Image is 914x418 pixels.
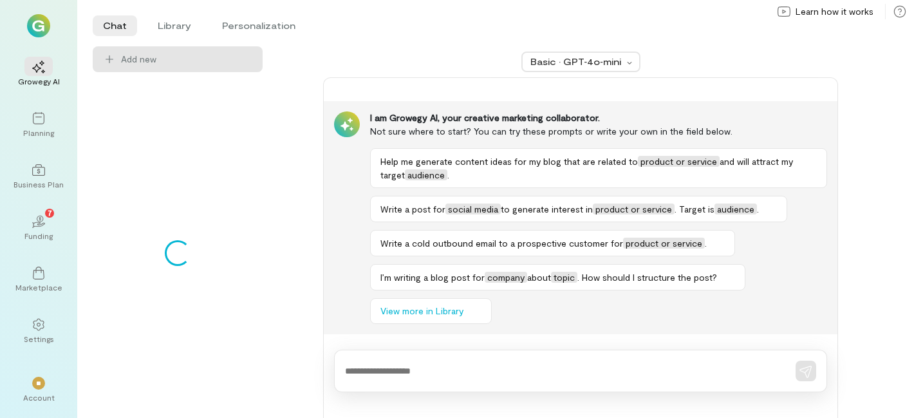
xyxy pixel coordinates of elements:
div: Not sure where to start? You can try these prompts or write your own in the field below. [370,124,827,138]
span: topic [551,272,577,283]
span: . [447,169,449,180]
span: 7 [48,207,52,218]
span: Help me generate content ideas for my blog that are related to [380,156,638,167]
button: Write a post forsocial mediato generate interest inproduct or service. Target isaudience. [370,196,787,222]
li: Library [147,15,201,36]
span: Add new [121,53,156,66]
button: Write a cold outbound email to a prospective customer forproduct or service. [370,230,735,256]
a: Growegy AI [15,50,62,97]
span: Learn how it works [796,5,873,18]
button: Help me generate content ideas for my blog that are related toproduct or serviceand will attract ... [370,148,827,188]
li: Chat [93,15,137,36]
a: Settings [15,308,62,354]
span: product or service [593,204,675,214]
span: . [705,238,707,249]
span: Write a cold outbound email to a prospective customer for [380,238,623,249]
span: . [757,204,759,214]
div: Account [23,392,55,403]
li: Personalization [212,15,306,36]
span: . Target is [675,204,714,214]
button: I’m writing a blog post forcompanyabouttopic. How should I structure the post? [370,264,745,290]
span: View more in Library [380,305,463,318]
a: Planning [15,102,62,148]
span: product or service [638,156,720,167]
span: audience [714,204,757,214]
button: View more in Library [370,298,492,324]
div: Settings [24,334,54,344]
span: social media [445,204,501,214]
span: I’m writing a blog post for [380,272,485,283]
span: about [527,272,551,283]
div: Business Plan [14,179,64,189]
span: audience [405,169,447,180]
div: I am Growegy AI, your creative marketing collaborator. [370,111,827,124]
div: Planning [23,128,54,138]
div: Growegy AI [18,76,60,86]
div: Marketplace [15,282,62,292]
div: Funding [24,231,53,241]
span: . How should I structure the post? [577,272,717,283]
a: Marketplace [15,256,62,303]
a: Business Plan [15,153,62,200]
a: Funding [15,205,62,251]
span: to generate interest in [501,204,593,214]
span: company [485,272,527,283]
div: Basic · GPT‑4o‑mini [530,55,623,68]
span: Write a post for [380,204,445,214]
span: product or service [623,238,705,249]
